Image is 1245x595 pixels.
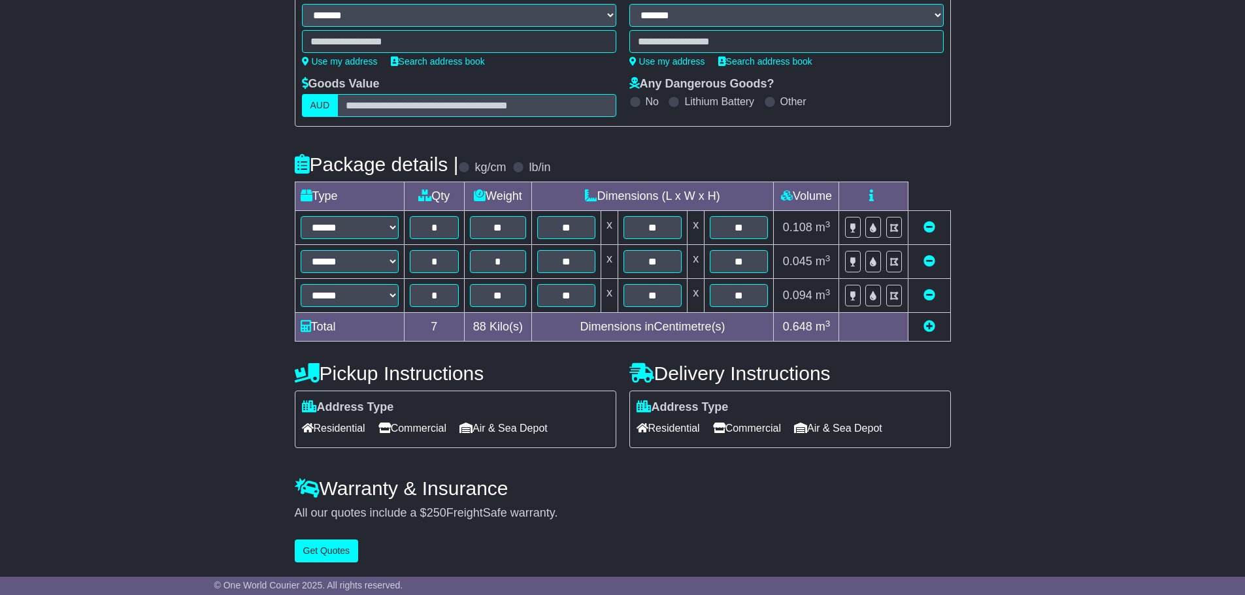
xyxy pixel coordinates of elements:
[404,182,465,211] td: Qty
[302,418,365,438] span: Residential
[923,320,935,333] a: Add new item
[474,161,506,175] label: kg/cm
[783,255,812,268] span: 0.045
[774,182,839,211] td: Volume
[531,182,774,211] td: Dimensions (L x W x H)
[637,400,729,415] label: Address Type
[629,362,951,384] h4: Delivery Instructions
[601,211,618,245] td: x
[295,182,404,211] td: Type
[295,506,951,521] div: All our quotes include a $ FreightSafe warranty.
[713,418,781,438] span: Commercial
[465,313,532,342] td: Kilo(s)
[825,219,831,229] sup: 3
[427,506,446,519] span: 250
[295,539,359,562] button: Get Quotes
[688,211,705,245] td: x
[646,95,659,108] label: No
[601,279,618,313] td: x
[816,255,831,268] span: m
[465,182,532,211] td: Weight
[816,320,831,333] span: m
[825,319,831,329] sup: 3
[783,289,812,302] span: 0.094
[688,245,705,279] td: x
[923,221,935,234] a: Remove this item
[629,56,705,67] a: Use my address
[601,245,618,279] td: x
[825,287,831,297] sup: 3
[825,253,831,263] sup: 3
[404,313,465,342] td: 7
[783,221,812,234] span: 0.108
[302,77,380,91] label: Goods Value
[295,477,951,499] h4: Warranty & Insurance
[783,320,812,333] span: 0.648
[378,418,446,438] span: Commercial
[529,161,550,175] label: lb/in
[302,56,378,67] a: Use my address
[531,313,774,342] td: Dimensions in Centimetre(s)
[816,221,831,234] span: m
[780,95,806,108] label: Other
[302,400,394,415] label: Address Type
[794,418,882,438] span: Air & Sea Depot
[718,56,812,67] a: Search address book
[629,77,774,91] label: Any Dangerous Goods?
[816,289,831,302] span: m
[391,56,485,67] a: Search address book
[295,313,404,342] td: Total
[923,255,935,268] a: Remove this item
[637,418,700,438] span: Residential
[688,279,705,313] td: x
[214,580,403,590] span: © One World Courier 2025. All rights reserved.
[473,320,486,333] span: 88
[923,289,935,302] a: Remove this item
[459,418,548,438] span: Air & Sea Depot
[295,362,616,384] h4: Pickup Instructions
[302,94,339,117] label: AUD
[684,95,754,108] label: Lithium Battery
[295,153,459,175] h4: Package details |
